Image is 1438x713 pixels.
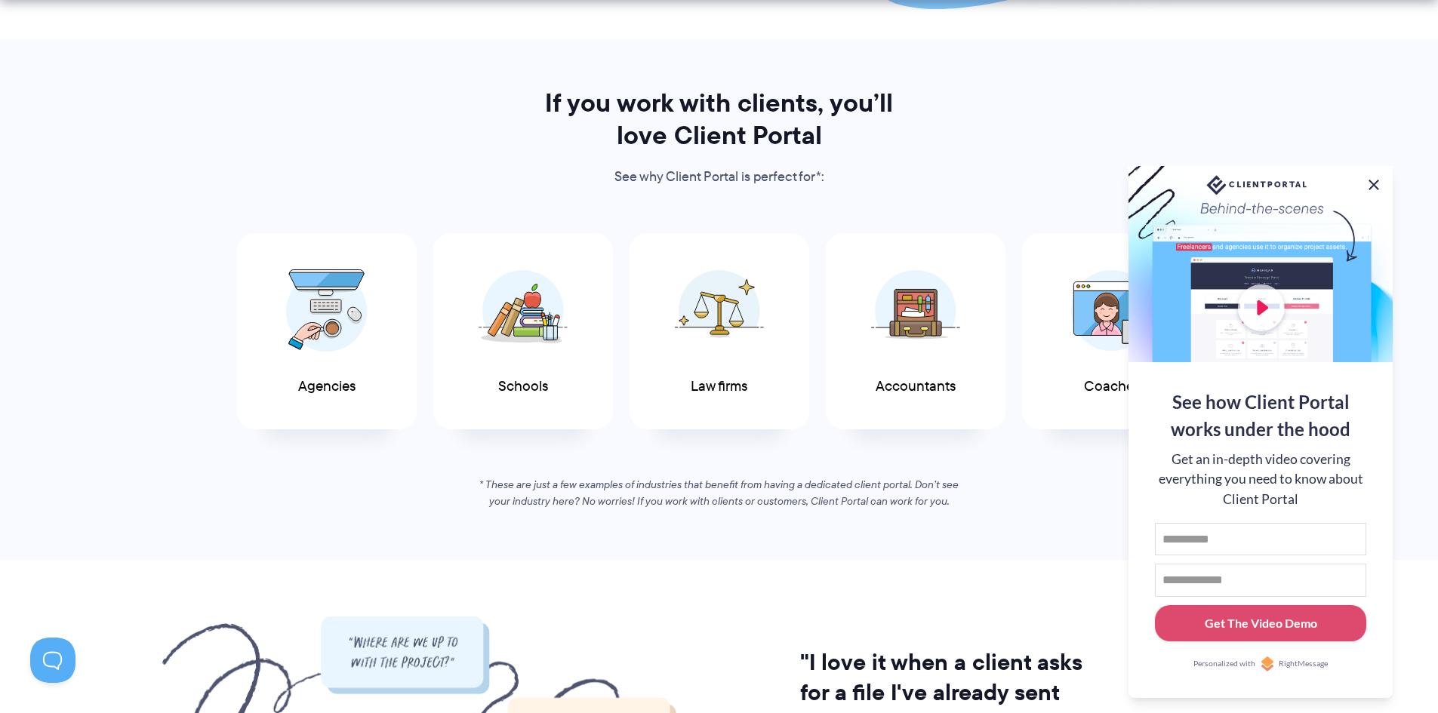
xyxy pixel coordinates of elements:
span: RightMessage [1279,658,1328,670]
button: Get The Video Demo [1155,605,1366,642]
a: Agencies [237,233,417,430]
div: See how Client Portal works under the hood [1155,389,1366,443]
div: Get The Video Demo [1205,614,1317,632]
iframe: Toggle Customer Support [30,638,75,683]
a: Personalized withRightMessage [1155,656,1366,672]
em: * These are just a few examples of industries that benefit from having a dedicated client portal.... [479,477,959,509]
a: Coaches [1022,233,1202,430]
a: Schools [433,233,613,430]
h2: If you work with clients, you’ll love Client Portal [525,87,914,152]
span: Schools [498,379,548,395]
span: Coaches [1084,379,1140,395]
span: Accountants [876,379,956,395]
span: Agencies [298,379,356,395]
a: Law firms [630,233,809,430]
div: Get an in-depth video covering everything you need to know about Client Portal [1155,450,1366,509]
a: Accountants [826,233,1005,430]
img: Personalized with RightMessage [1260,656,1275,672]
p: See why Client Portal is perfect for*: [525,166,914,189]
span: Personalized with [1193,658,1255,670]
span: Law firms [691,379,747,395]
